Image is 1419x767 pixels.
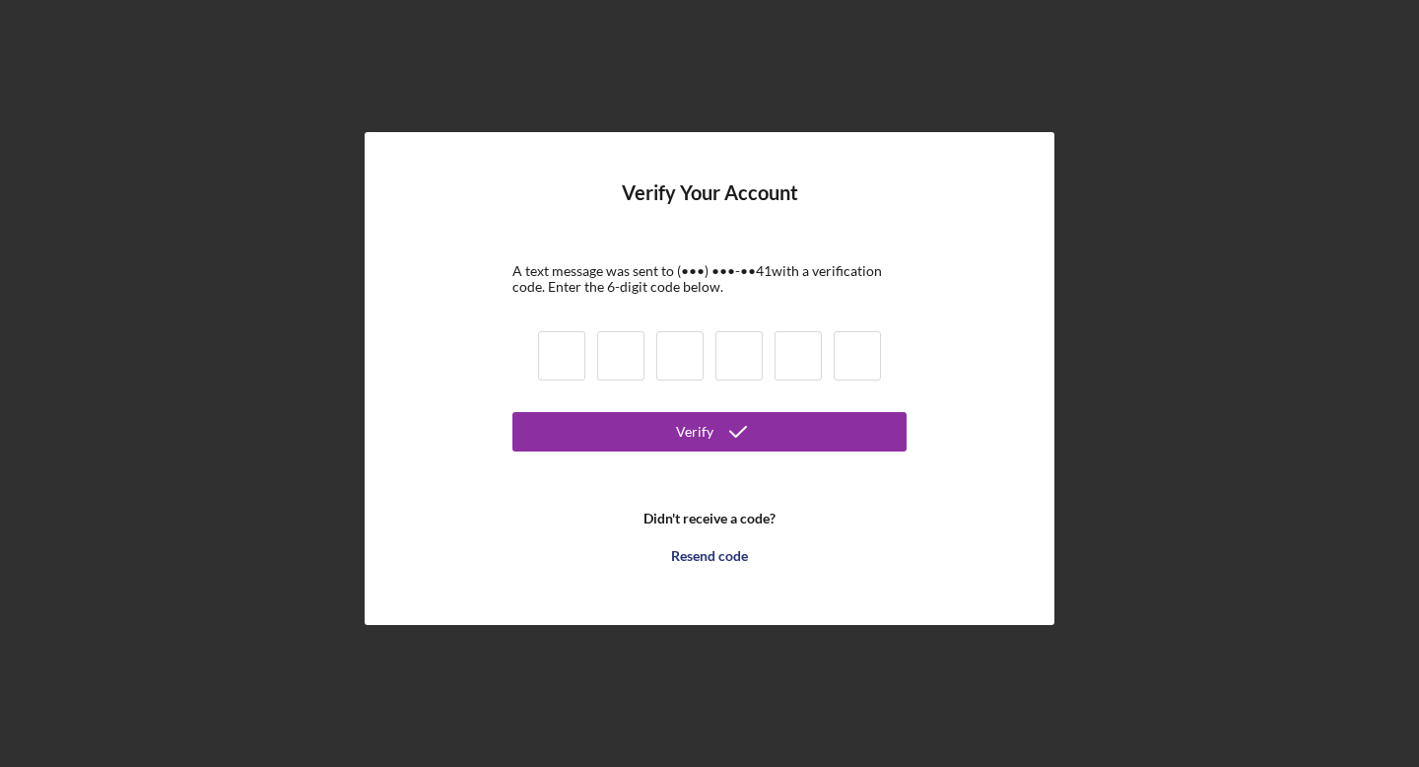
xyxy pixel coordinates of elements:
button: Resend code [512,536,907,576]
div: A text message was sent to (•••) •••-•• 41 with a verification code. Enter the 6-digit code below. [512,263,907,295]
button: Verify [512,412,907,452]
h4: Verify Your Account [622,181,798,234]
div: Resend code [671,536,748,576]
b: Didn't receive a code? [643,511,776,526]
div: Verify [676,412,713,452]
